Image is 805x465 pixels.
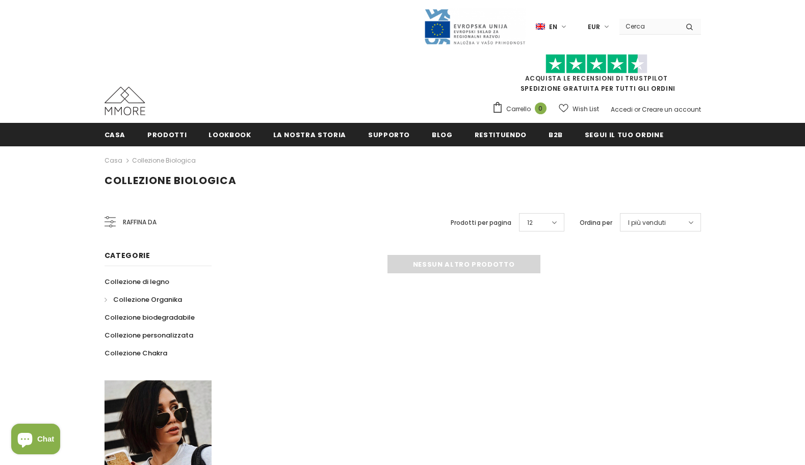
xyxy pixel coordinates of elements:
a: Blog [432,123,453,146]
span: I più venduti [628,218,666,228]
span: Wish List [573,104,599,114]
a: Lookbook [209,123,251,146]
span: Raffina da [123,217,157,228]
a: Casa [105,123,126,146]
a: supporto [368,123,410,146]
span: Categorie [105,250,150,261]
span: 12 [527,218,533,228]
span: Restituendo [475,130,527,140]
a: Accedi [611,105,633,114]
a: Collezione biologica [132,156,196,165]
span: Prodotti [147,130,187,140]
a: Collezione personalizzata [105,326,193,344]
a: Segui il tuo ordine [585,123,663,146]
a: Javni Razpis [424,22,526,31]
span: Collezione biologica [105,173,237,188]
img: Javni Razpis [424,8,526,45]
span: Collezione personalizzata [105,330,193,340]
span: EUR [588,22,600,32]
img: Casi MMORE [105,87,145,115]
span: Segui il tuo ordine [585,130,663,140]
span: Carrello [506,104,531,114]
span: La nostra storia [273,130,346,140]
span: en [549,22,557,32]
a: Collezione Chakra [105,344,167,362]
a: Creare un account [642,105,701,114]
a: Acquista le recensioni di TrustPilot [525,74,668,83]
span: B2B [549,130,563,140]
span: or [634,105,640,114]
a: Carrello 0 [492,101,552,117]
span: supporto [368,130,410,140]
span: 0 [535,102,547,114]
a: Collezione Organika [105,291,182,308]
a: Prodotti [147,123,187,146]
a: Restituendo [475,123,527,146]
span: Collezione Chakra [105,348,167,358]
label: Ordina per [580,218,612,228]
img: i-lang-1.png [536,22,545,31]
a: Collezione biodegradabile [105,308,195,326]
img: Fidati di Pilot Stars [546,54,647,74]
a: Wish List [559,100,599,118]
a: Casa [105,154,122,167]
a: Collezione di legno [105,273,169,291]
a: La nostra storia [273,123,346,146]
span: Lookbook [209,130,251,140]
a: B2B [549,123,563,146]
span: Collezione di legno [105,277,169,287]
span: Collezione Organika [113,295,182,304]
span: Collezione biodegradabile [105,313,195,322]
label: Prodotti per pagina [451,218,511,228]
span: Blog [432,130,453,140]
span: SPEDIZIONE GRATUITA PER TUTTI GLI ORDINI [492,59,701,93]
input: Search Site [619,19,678,34]
inbox-online-store-chat: Shopify online store chat [8,424,63,457]
span: Casa [105,130,126,140]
